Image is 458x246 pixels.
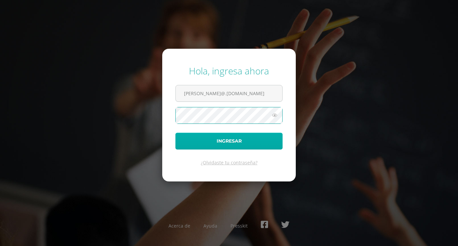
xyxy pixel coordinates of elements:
a: Presskit [230,223,248,229]
a: ¿Olvidaste tu contraseña? [201,159,258,166]
a: Ayuda [203,223,217,229]
div: Hola, ingresa ahora [175,65,283,77]
button: Ingresar [175,133,283,150]
input: Correo electrónico o usuario [176,85,282,101]
a: Acerca de [168,223,190,229]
